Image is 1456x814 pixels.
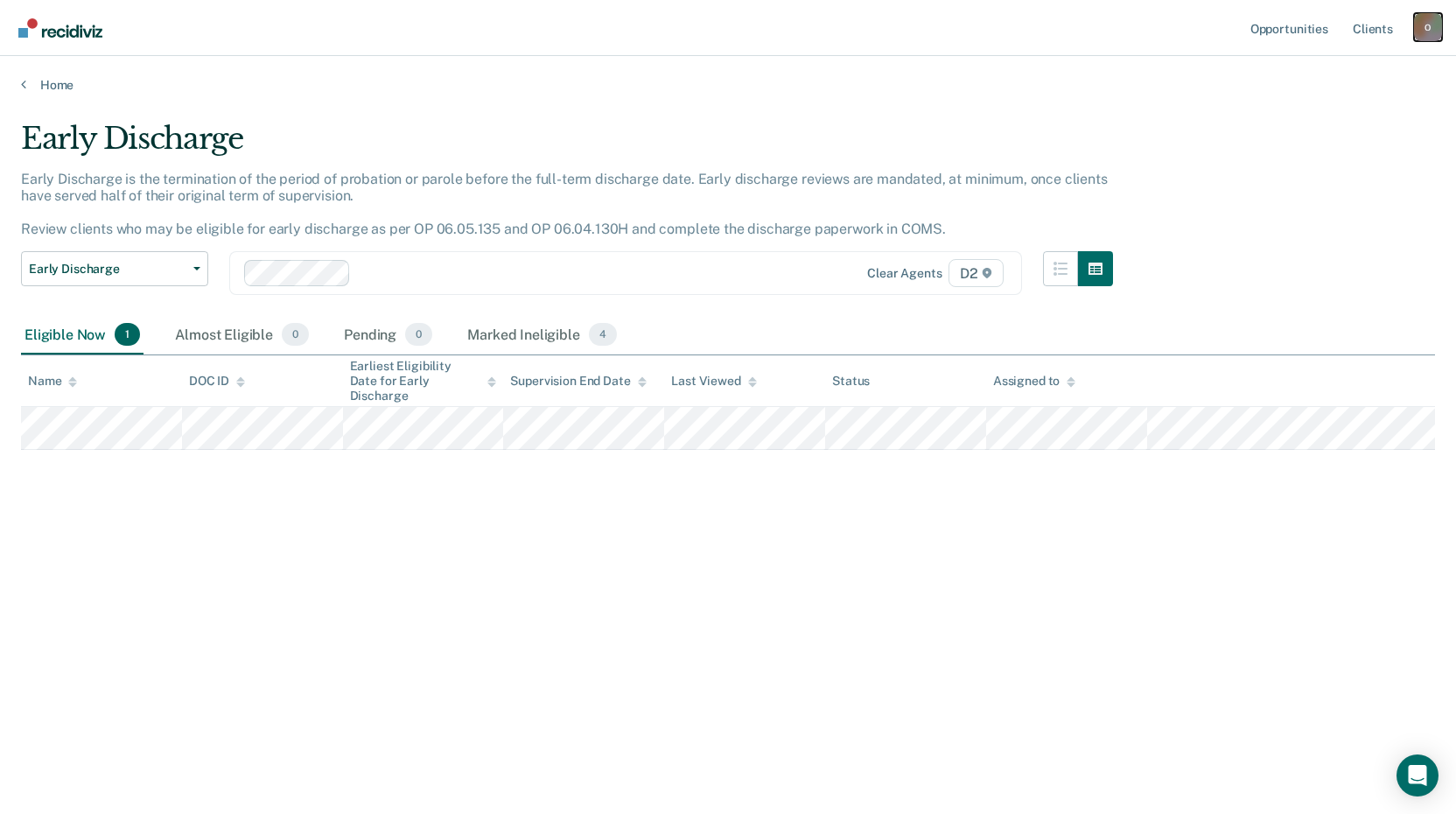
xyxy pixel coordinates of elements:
div: Open Intercom Messenger [1396,754,1438,796]
div: Pending0 [340,316,436,354]
div: Name [28,374,77,389]
div: Supervision End Date [510,374,646,389]
button: Profile dropdown button [1414,13,1442,41]
div: Clear agents [867,266,941,281]
img: Recidiviz [18,18,102,38]
span: 0 [282,323,309,346]
div: O [1414,13,1442,41]
span: D2 [948,259,1004,287]
span: 1 [115,323,140,346]
div: Status [832,374,870,389]
span: Early Discharge [29,262,186,277]
div: Last Viewed [671,374,756,389]
div: Marked Ineligible4 [464,316,620,354]
span: 4 [589,323,617,346]
a: Home [21,77,1435,93]
div: DOC ID [189,374,245,389]
div: Assigned to [993,374,1075,389]
div: Almost Eligible0 [171,316,312,354]
div: Earliest Eligibility Date for Early Discharge [350,359,497,403]
p: Early Discharge is the termination of the period of probation or parole before the full-term disc... [21,171,1108,238]
div: Eligible Now1 [21,316,143,354]
div: Early Discharge [21,121,1113,171]
span: 0 [405,323,432,346]
button: Early Discharge [21,251,208,286]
